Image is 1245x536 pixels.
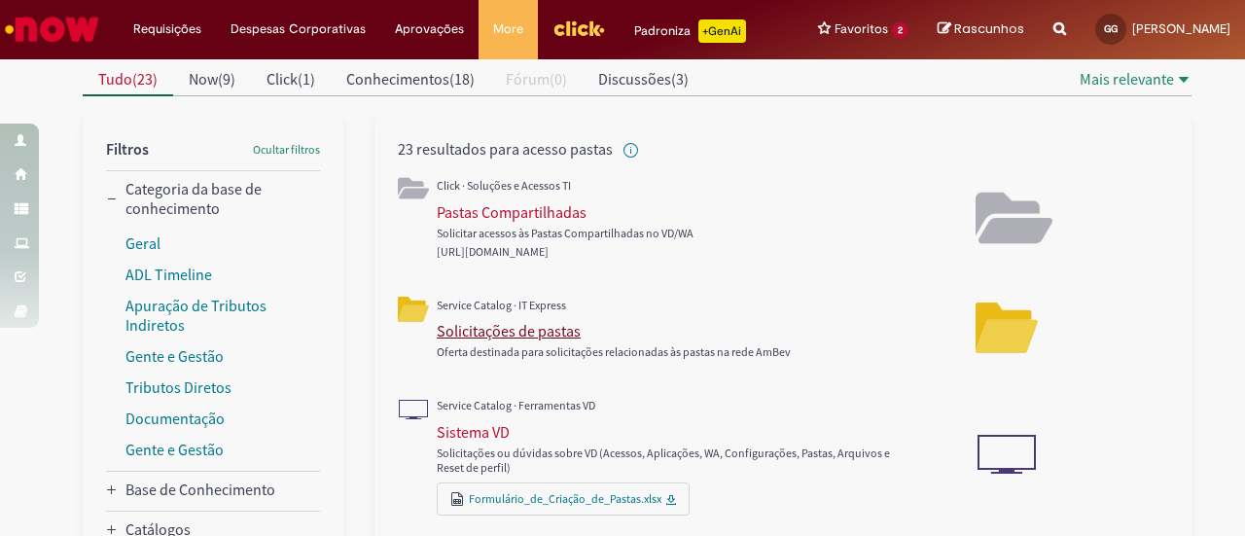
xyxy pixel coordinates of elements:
img: ServiceNow [2,10,102,49]
span: Aprovações [395,19,464,39]
span: More [493,19,523,39]
p: +GenAi [698,19,746,43]
span: GG [1104,22,1118,35]
img: click_logo_yellow_360x200.png [552,14,605,43]
span: 2 [892,22,908,39]
span: Despesas Corporativas [231,19,366,39]
span: [PERSON_NAME] [1132,20,1230,37]
a: Rascunhos [938,20,1024,39]
span: Requisições [133,19,201,39]
span: Favoritos [835,19,888,39]
div: Padroniza [634,19,746,43]
span: Rascunhos [954,19,1024,38]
